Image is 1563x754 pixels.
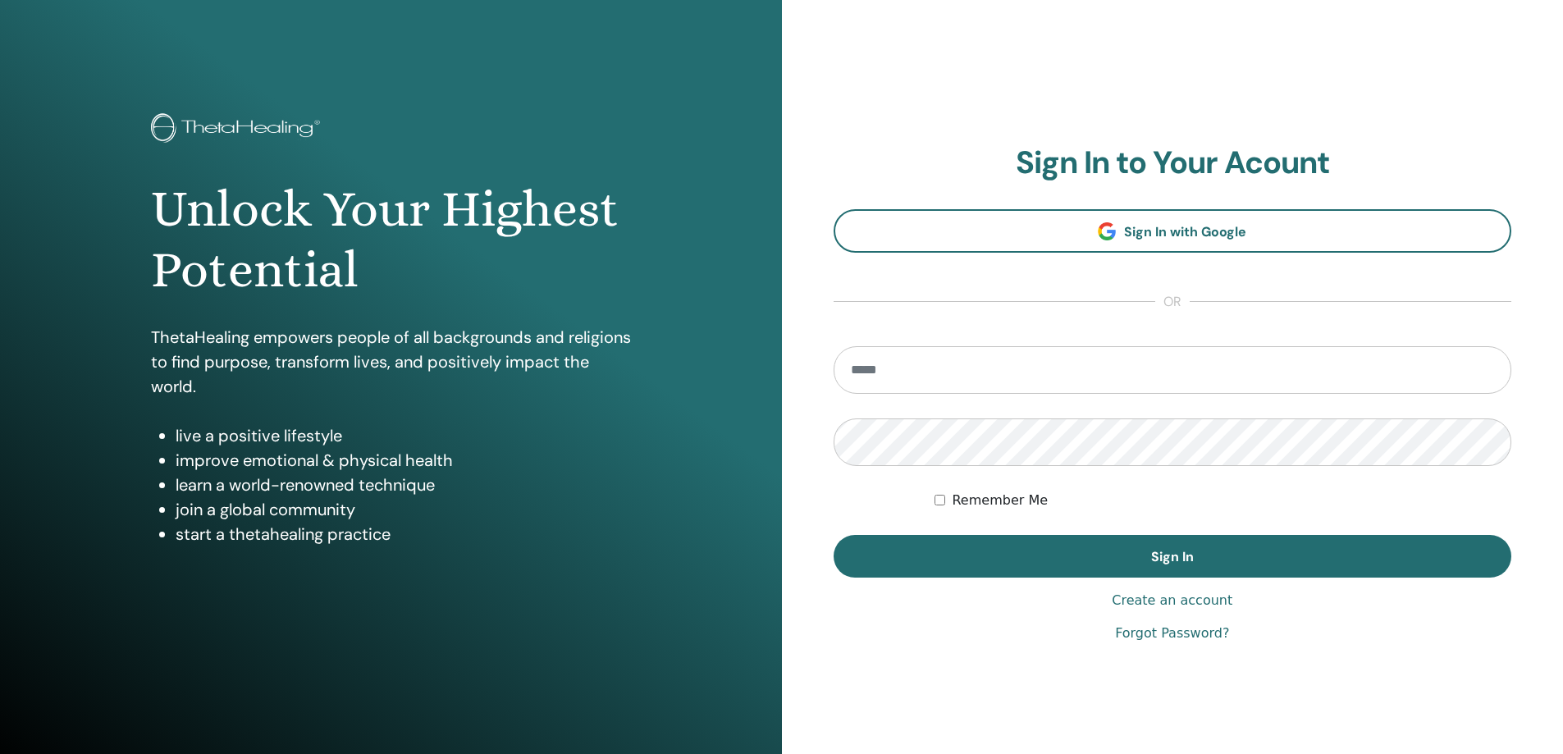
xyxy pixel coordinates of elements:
li: join a global community [176,497,631,522]
li: learn a world-renowned technique [176,473,631,497]
span: Sign In with Google [1124,223,1246,240]
span: or [1155,292,1190,312]
h1: Unlock Your Highest Potential [151,179,631,301]
a: Sign In with Google [834,209,1512,253]
p: ThetaHealing empowers people of all backgrounds and religions to find purpose, transform lives, a... [151,325,631,399]
h2: Sign In to Your Acount [834,144,1512,182]
li: improve emotional & physical health [176,448,631,473]
button: Sign In [834,535,1512,578]
li: start a thetahealing practice [176,522,631,546]
div: Keep me authenticated indefinitely or until I manually logout [935,491,1511,510]
a: Create an account [1112,591,1232,610]
label: Remember Me [952,491,1048,510]
a: Forgot Password? [1115,624,1229,643]
span: Sign In [1151,548,1194,565]
li: live a positive lifestyle [176,423,631,448]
